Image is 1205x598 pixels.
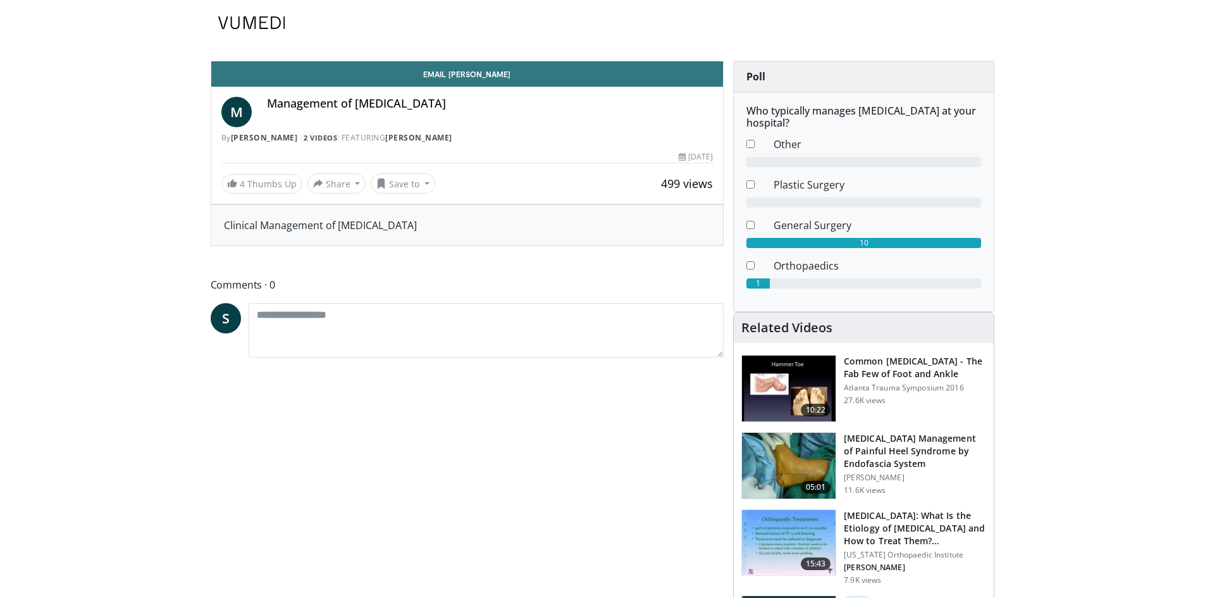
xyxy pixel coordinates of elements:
[221,174,302,194] a: 4 Thumbs Up
[746,105,981,129] h6: Who typically manages [MEDICAL_DATA] at your hospital?
[801,404,831,416] span: 10:22
[211,61,724,87] a: Email [PERSON_NAME]
[371,173,435,194] button: Save to
[661,176,713,191] span: 499 views
[801,558,831,570] span: 15:43
[764,137,991,152] dd: Other
[844,473,986,483] p: [PERSON_NAME]
[267,97,714,111] h4: Management of [MEDICAL_DATA]
[211,277,724,293] span: Comments 0
[300,132,342,143] a: 2 Videos
[221,132,714,144] div: By FEATURING
[742,356,836,421] img: 4559c471-f09d-4bda-8b3b-c296350a5489.150x105_q85_crop-smart_upscale.jpg
[844,396,886,406] p: 27.6K views
[844,432,986,470] h3: [MEDICAL_DATA] Management of Painful Heel Syndrome by Endofascia System
[844,575,881,585] p: 7.9K views
[307,173,366,194] button: Share
[764,258,991,273] dd: Orthopaedics
[679,151,713,163] div: [DATE]
[764,177,991,192] dd: Plastic Surgery
[741,320,832,335] h4: Related Videos
[218,16,285,29] img: VuMedi Logo
[844,355,986,380] h3: Common [MEDICAL_DATA] - The Fab Few of Foot and Ankle
[844,509,986,547] h3: Foot Pain: What Is the Etiology of Heel Spurs and How to Treat Them? What Are the Surgical Treatm...
[741,432,986,499] a: 05:01 [MEDICAL_DATA] Management of Painful Heel Syndrome by Endofascia System [PERSON_NAME] 11.6K...
[224,218,711,233] div: Clinical Management of [MEDICAL_DATA]
[741,355,986,422] a: 10:22 Common [MEDICAL_DATA] - The Fab Few of Foot and Ankle Atlanta Trauma Symposium 2016 27.6K v...
[844,383,986,393] p: Atlanta Trauma Symposium 2016
[801,481,831,494] span: 05:01
[742,433,836,499] img: osam_1.png.150x105_q85_crop-smart_upscale.jpg
[742,510,836,576] img: 0627a79c-b613-4c7b-b2f9-160f6bf7907e.150x105_q85_crop-smart_upscale.jpg
[844,563,986,573] p: Timothy Epting
[746,70,765,84] strong: Poll
[746,238,981,248] div: 10
[746,278,770,289] div: 1
[211,303,241,333] a: S
[741,509,986,585] a: 15:43 [MEDICAL_DATA]: What Is the Etiology of [MEDICAL_DATA] and How to Treat Them?… [US_STATE] O...
[764,218,991,233] dd: General Surgery
[221,97,252,127] a: M
[231,132,298,143] a: [PERSON_NAME]
[240,178,245,190] span: 4
[844,485,886,495] p: 11.6K views
[385,132,452,143] a: [PERSON_NAME]
[844,550,986,560] p: [US_STATE] Orthopaedic Institute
